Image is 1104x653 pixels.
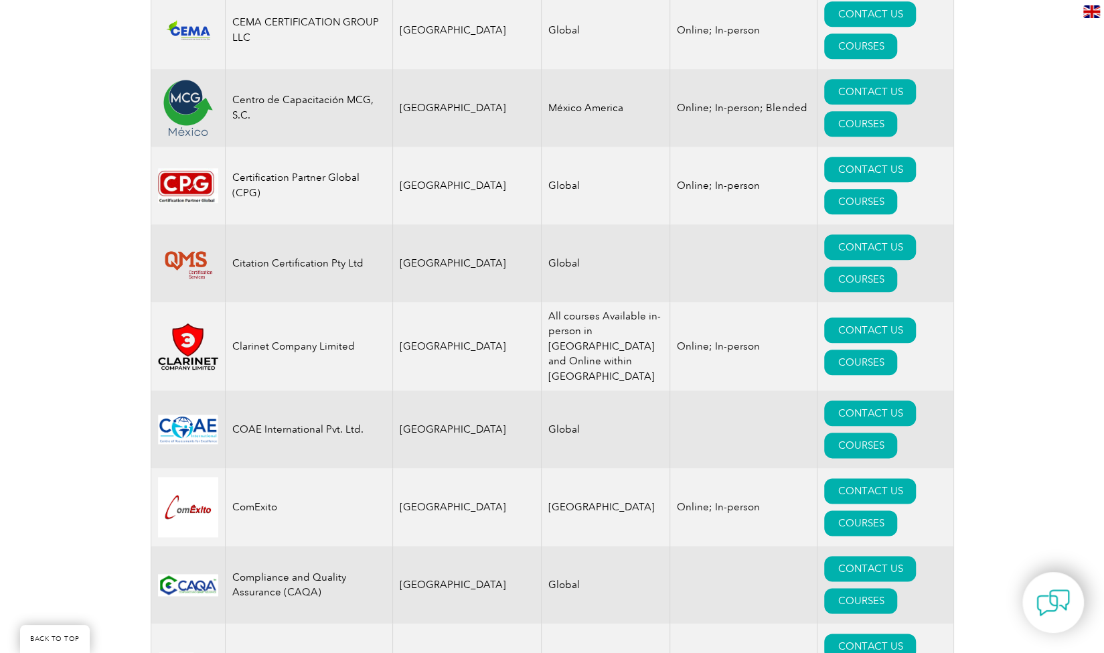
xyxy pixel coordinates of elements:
td: Certification Partner Global (CPG) [225,147,392,224]
a: CONTACT US [824,1,916,27]
a: BACK TO TOP [20,625,90,653]
td: Global [542,147,670,224]
td: Online; In-person [670,147,817,224]
a: COURSES [824,350,897,375]
img: en [1083,5,1100,18]
td: [GEOGRAPHIC_DATA] [392,468,542,546]
td: Centro de Capacitación MCG, S.C. [225,69,392,147]
td: [GEOGRAPHIC_DATA] [392,302,542,391]
a: COURSES [824,433,897,458]
img: 8f5c878c-f82f-f011-8c4d-000d3acaf2fb-logo.png [158,323,218,370]
td: Online; In-person [670,468,817,546]
a: COURSES [824,267,897,292]
a: CONTACT US [824,317,916,343]
td: [GEOGRAPHIC_DATA] [392,69,542,147]
a: COURSES [824,510,897,536]
a: COURSES [824,111,897,137]
td: [GEOGRAPHIC_DATA] [392,147,542,224]
img: feef57d9-ad92-e711-810d-c4346bc54034-logo.jpg [158,168,218,204]
td: Global [542,224,670,302]
td: Online; In-person [670,302,817,391]
td: Online; In-person; Blended [670,69,817,147]
td: México America [542,69,670,147]
img: 9c7b5f86-f5a0-ea11-a812-000d3ae11abd-logo.png [158,415,218,444]
td: COAE International Pvt. Ltd. [225,390,392,468]
a: CONTACT US [824,401,916,426]
td: Clarinet Company Limited [225,302,392,391]
img: 94b1e894-3e6f-eb11-a812-00224815377e-logo.png [158,240,218,286]
a: COURSES [824,588,897,613]
td: [GEOGRAPHIC_DATA] [392,546,542,624]
a: CONTACT US [824,234,916,260]
a: COURSES [824,33,897,59]
img: f4e4f87f-e3f1-ee11-904b-002248931104-logo.png [158,15,218,45]
td: Global [542,546,670,624]
img: 21edb52b-d01a-eb11-a813-000d3ae11abd-logo.png [158,78,218,138]
img: 8f79303c-692d-ec11-b6e6-0022481838a2-logo.jpg [158,574,218,596]
td: ComExito [225,468,392,546]
img: contact-chat.png [1036,586,1070,620]
td: Global [542,390,670,468]
a: CONTACT US [824,157,916,182]
a: COURSES [824,189,897,214]
td: [GEOGRAPHIC_DATA] [392,224,542,302]
td: Citation Certification Pty Ltd [225,224,392,302]
td: [GEOGRAPHIC_DATA] [392,390,542,468]
td: Compliance and Quality Assurance (CAQA) [225,546,392,624]
a: CONTACT US [824,556,916,581]
a: CONTACT US [824,478,916,504]
a: CONTACT US [824,79,916,104]
img: db2924ac-d9bc-ea11-a814-000d3a79823d-logo.jpg [158,477,218,537]
td: [GEOGRAPHIC_DATA] [542,468,670,546]
td: All courses Available in-person in [GEOGRAPHIC_DATA] and Online within [GEOGRAPHIC_DATA] [542,302,670,391]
